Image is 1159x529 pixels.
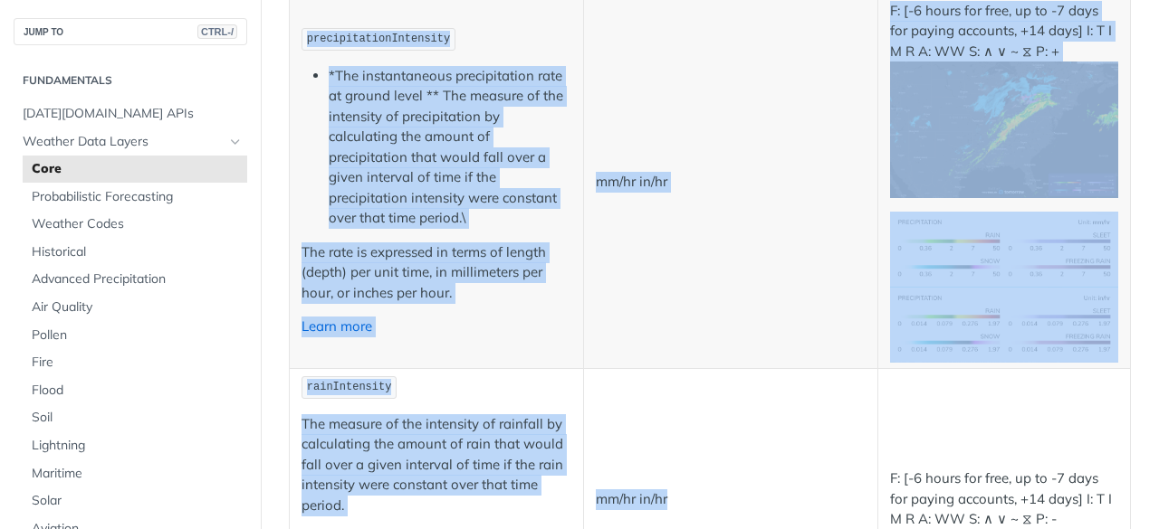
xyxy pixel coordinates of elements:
li: *The instantaneous precipitation rate at ground level ** The measure of the intensity of precipit... [329,66,571,229]
span: Flood [32,382,243,400]
span: Expand image [890,119,1118,137]
span: Weather Codes [32,215,243,233]
button: JUMP TOCTRL-/ [14,18,247,45]
span: Solar [32,492,243,510]
a: Probabilistic Forecasting [23,184,247,211]
a: [DATE][DOMAIN_NAME] APIs [14,100,247,128]
a: Historical [23,239,247,266]
span: Fire [32,354,243,372]
a: Solar [23,487,247,515]
h2: Fundamentals [14,72,247,89]
span: Maritime [32,465,243,483]
span: Soil [32,409,243,427]
a: Lightning [23,432,247,459]
span: Core [32,160,243,178]
span: Historical [32,243,243,261]
a: Learn more [302,317,372,335]
a: Flood [23,377,247,404]
p: mm/hr in/hr [596,489,866,510]
span: Expand image [890,315,1118,332]
span: CTRL-/ [197,24,237,39]
a: Core [23,156,247,183]
a: Maritime [23,460,247,487]
button: Hide subpages for Weather Data Layers [228,135,243,149]
a: Weather Codes [23,211,247,238]
p: mm/hr in/hr [596,172,866,193]
span: precipitationIntensity [307,33,450,45]
span: Lightning [32,437,243,455]
a: Fire [23,349,247,376]
p: The measure of the intensity of rainfall by calculating the amount of rain that would fall over a... [302,414,571,516]
a: Weather Data LayersHide subpages for Weather Data Layers [14,128,247,156]
span: Advanced Precipitation [32,270,243,288]
a: Air Quality [23,294,247,321]
span: Probabilistic Forecasting [32,188,243,206]
span: [DATE][DOMAIN_NAME] APIs [23,105,243,123]
span: rainIntensity [307,381,392,393]
span: Pollen [32,326,243,345]
span: Weather Data Layers [23,133,224,151]
a: Pollen [23,322,247,349]
p: The rate is expressed in terms of length (depth) per unit time, in millimeters per hour, or inche... [302,242,571,304]
span: Expand image [890,240,1118,257]
p: F: [-6 hours for free, up to -7 days for paying accounts, +14 days] I: T I M R A: WW S: ∧ ∨ ~ ⧖ P: + [890,1,1118,199]
a: Soil [23,404,247,431]
span: Air Quality [32,298,243,316]
a: Advanced Precipitation [23,266,247,293]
